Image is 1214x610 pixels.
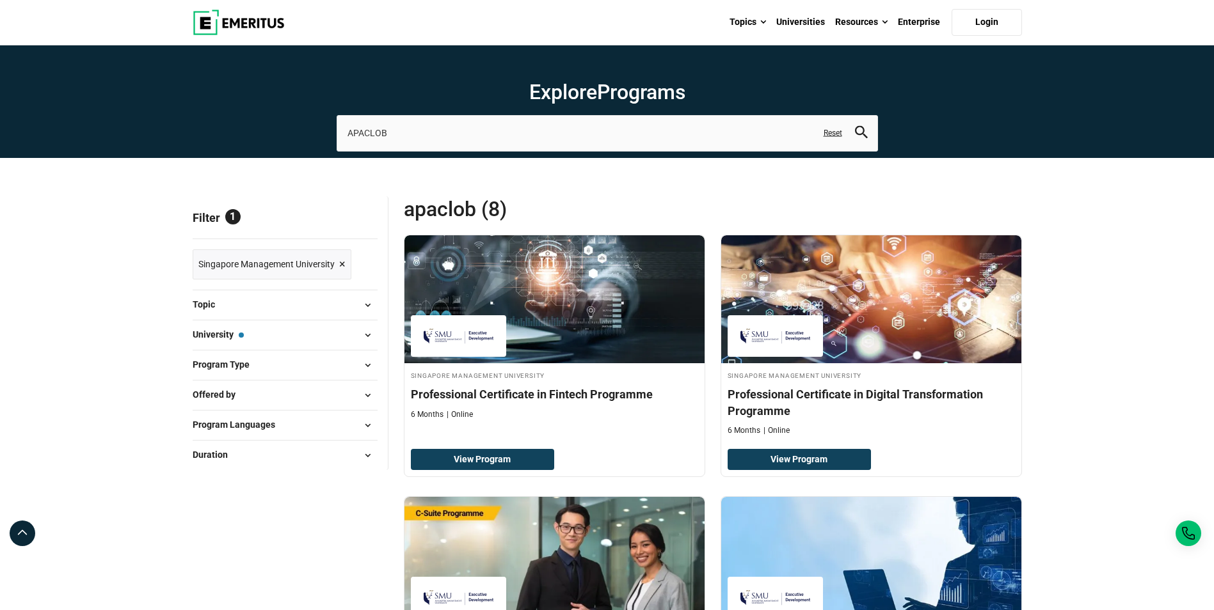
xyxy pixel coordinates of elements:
input: search-page [337,115,878,151]
a: Digital Transformation Course by Singapore Management University - Singapore Management Universit... [721,235,1021,442]
button: Offered by [193,386,378,405]
a: search [855,129,868,141]
a: Singapore Management University × [193,249,351,279]
span: Duration [193,448,238,462]
button: University [193,325,378,345]
a: Reset all [338,211,378,228]
span: Topic [193,297,225,311]
h4: Professional Certificate in Digital Transformation Programme [728,386,1015,418]
span: University [193,327,244,341]
span: 1 [225,209,241,224]
img: Professional Certificate in Digital Transformation Programme | Online Digital Transformation Course [721,235,1021,363]
p: 6 Months [411,409,443,420]
a: Finance Course by Singapore Management University - Singapore Management University Singapore Man... [404,235,705,426]
img: Singapore Management University [417,322,500,350]
p: Online [447,409,473,420]
a: View Program [728,449,872,471]
button: Topic [193,295,378,315]
span: Singapore Management University [198,257,335,271]
button: search [855,126,868,141]
a: Login [952,9,1022,36]
button: Program Languages [193,416,378,435]
button: Program Type [193,356,378,375]
h4: Singapore Management University [411,370,698,380]
p: Online [763,425,790,436]
img: Singapore Management University [734,322,817,350]
span: Offered by [193,387,246,402]
button: Duration [193,446,378,465]
span: × [339,255,346,274]
h4: Singapore Management University [728,370,1015,380]
img: Professional Certificate in Fintech Programme | Online Finance Course [404,235,705,363]
span: Programs [597,80,685,104]
a: Reset search [824,128,842,139]
span: Program Type [193,357,260,371]
span: APACLOB (8) [404,196,713,222]
h1: Explore [337,79,878,105]
span: Program Languages [193,418,285,432]
p: Filter [193,196,378,239]
h4: Professional Certificate in Fintech Programme [411,386,698,402]
a: View Program [411,449,555,471]
p: 6 Months [728,425,760,436]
